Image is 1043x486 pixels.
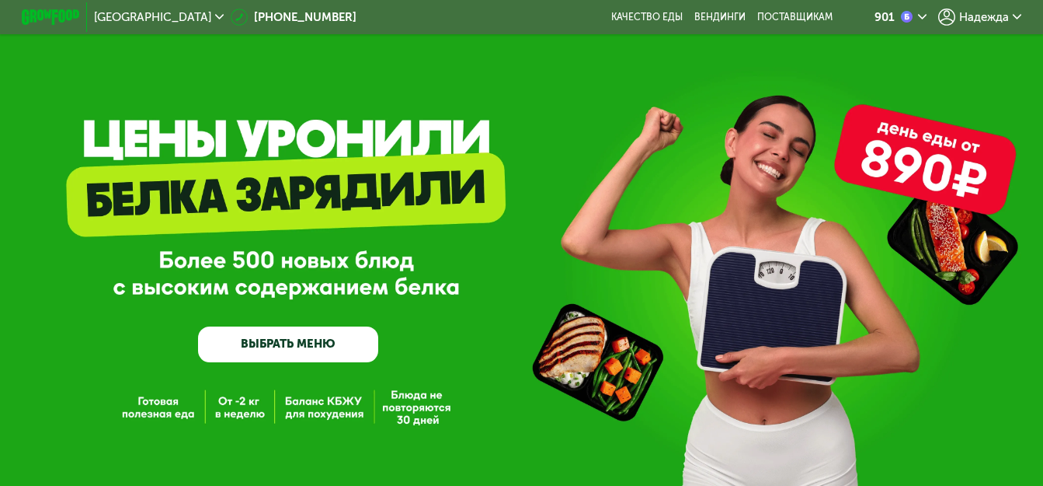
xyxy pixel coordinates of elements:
[611,12,683,23] a: Качество еды
[959,12,1009,23] span: Надежда
[198,327,378,363] a: ВЫБРАТЬ МЕНЮ
[757,12,833,23] div: поставщикам
[94,12,211,23] span: [GEOGRAPHIC_DATA]
[694,12,746,23] a: Вендинги
[874,12,895,23] div: 901
[231,9,356,26] a: [PHONE_NUMBER]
